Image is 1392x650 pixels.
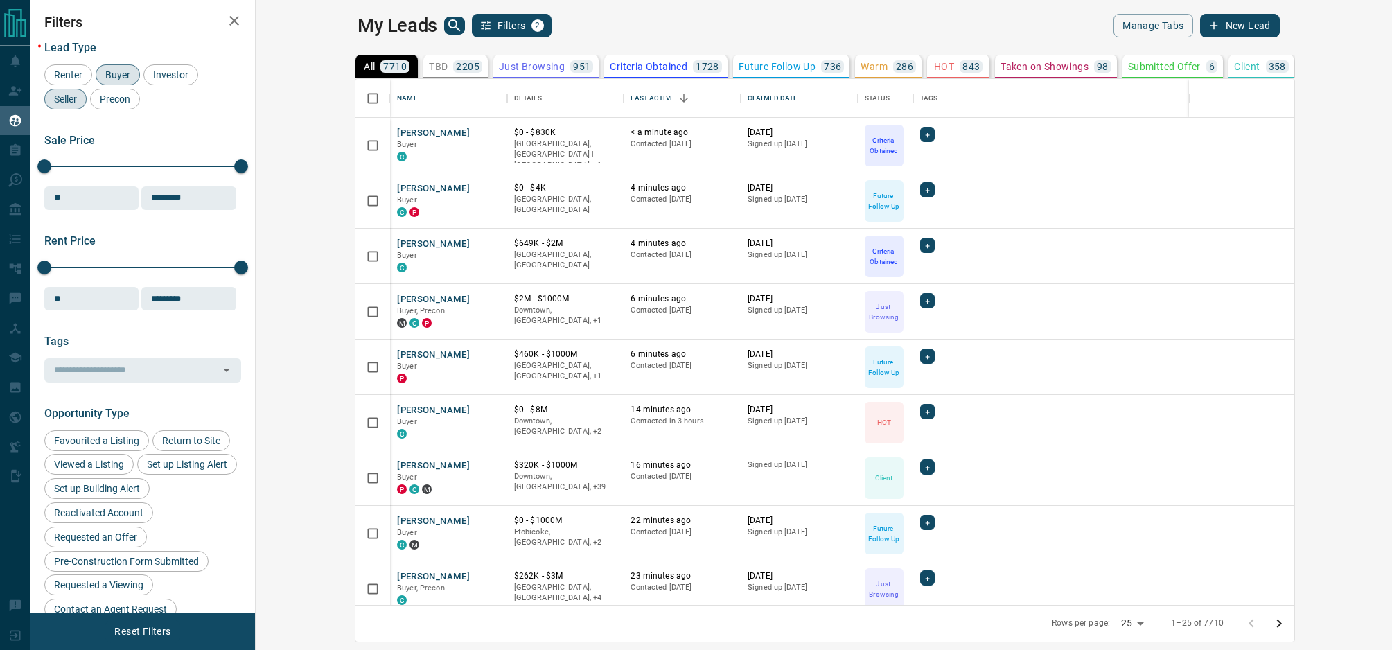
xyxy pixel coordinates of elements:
span: + [925,405,930,419]
button: [PERSON_NAME] [397,127,470,140]
span: Buyer [397,140,417,149]
span: 2 [533,21,543,30]
h2: Filters [44,14,241,30]
p: 2205 [456,62,479,71]
span: Buyer [397,528,417,537]
span: + [925,571,930,585]
div: + [920,515,935,530]
div: mrloft.ca [397,318,407,328]
button: [PERSON_NAME] [397,570,470,583]
p: Contacted [DATE] [631,194,734,205]
div: + [920,459,935,475]
div: Pre-Construction Form Submitted [44,551,209,572]
div: condos.ca [397,207,407,217]
button: Manage Tabs [1113,14,1192,37]
p: Warm [861,62,888,71]
span: + [925,238,930,252]
div: condos.ca [397,263,407,272]
p: Contacted [DATE] [631,582,734,593]
span: Buyer [397,417,417,426]
p: Criteria Obtained [866,246,902,267]
div: property.ca [409,207,419,217]
p: Signed up [DATE] [748,249,851,261]
div: Details [514,79,542,118]
p: Just Browsing [866,579,902,599]
div: Tags [913,79,1381,118]
span: Buyer [100,69,135,80]
span: + [925,516,930,529]
p: Toronto [514,139,617,171]
p: Future Follow Up [866,357,902,378]
div: + [920,570,935,586]
span: Favourited a Listing [49,435,144,446]
span: Opportunity Type [44,407,130,420]
p: 23 minutes ago [631,570,734,582]
p: 951 [573,62,590,71]
div: Claimed Date [741,79,858,118]
button: [PERSON_NAME] [397,293,470,306]
div: condos.ca [397,429,407,439]
span: Contact an Agent Request [49,604,172,615]
p: 6 [1209,62,1215,71]
p: Future Follow Up [866,523,902,544]
div: + [920,238,935,253]
span: Set up Building Alert [49,483,145,494]
div: condos.ca [397,540,407,550]
div: + [920,404,935,419]
span: + [925,349,930,363]
div: condos.ca [397,152,407,161]
div: condos.ca [409,318,419,328]
p: [DATE] [748,515,851,527]
div: + [920,349,935,364]
p: Criteria Obtained [866,135,902,156]
button: search button [444,17,465,35]
button: Go to next page [1265,610,1293,638]
p: 4 minutes ago [631,182,734,194]
div: Contact an Agent Request [44,599,177,620]
div: property.ca [397,374,407,383]
span: Precon [95,94,135,105]
p: Contacted in 3 hours [631,416,734,427]
p: 6 minutes ago [631,349,734,360]
p: 98 [1097,62,1109,71]
div: condos.ca [397,595,407,605]
p: [DATE] [748,182,851,194]
p: Contacted [DATE] [631,305,734,316]
p: Future Follow Up [739,62,816,71]
p: [DATE] [748,238,851,249]
p: Signed up [DATE] [748,416,851,427]
p: HOT [877,417,891,428]
span: Investor [148,69,193,80]
p: $0 - $8M [514,404,617,416]
p: Toronto [514,305,617,326]
span: Viewed a Listing [49,459,129,470]
div: Details [507,79,624,118]
p: Submitted Offer [1128,62,1201,71]
p: [DATE] [748,293,851,305]
p: $0 - $1000M [514,515,617,527]
span: Buyer [397,473,417,482]
p: TBD [429,62,448,71]
div: Status [865,79,890,118]
p: [DATE] [748,404,851,416]
p: Signed up [DATE] [748,459,851,471]
div: property.ca [422,318,432,328]
div: Buyer [96,64,140,85]
p: Just Browsing [866,301,902,322]
div: Investor [143,64,198,85]
div: Tags [920,79,938,118]
p: HOT [934,62,954,71]
div: property.ca [397,484,407,494]
button: New Lead [1200,14,1280,37]
p: Future Follow Up [866,191,902,211]
p: Signed up [DATE] [748,360,851,371]
button: Filters2 [472,14,552,37]
button: [PERSON_NAME] [397,459,470,473]
p: 16 minutes ago [631,459,734,471]
button: [PERSON_NAME] [397,404,470,417]
span: Pre-Construction Form Submitted [49,556,204,567]
p: Contacted [DATE] [631,527,734,538]
p: $0 - $830K [514,127,617,139]
p: [DATE] [748,127,851,139]
p: 1728 [696,62,719,71]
